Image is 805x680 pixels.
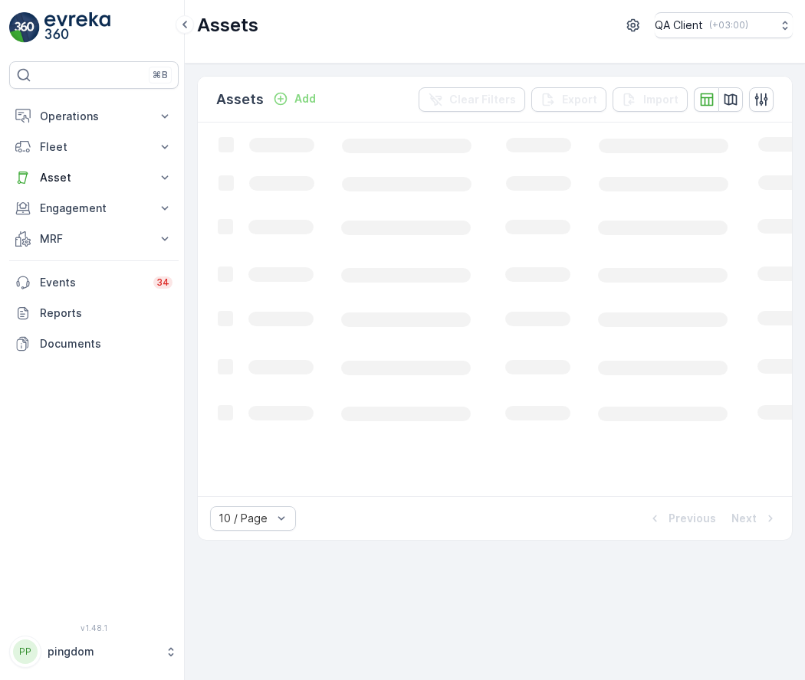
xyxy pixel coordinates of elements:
[294,91,316,106] p: Add
[40,336,172,351] p: Documents
[646,509,718,528] button: Previous
[9,623,179,633] span: v 1.48.1
[562,92,597,107] p: Export
[40,139,148,155] p: Fleet
[643,92,678,107] p: Import
[9,12,40,43] img: logo
[419,87,525,112] button: Clear Filters
[9,267,179,298] a: Events34
[709,19,748,31] p: ( +03:00 )
[449,92,516,107] p: Clear Filters
[153,69,168,81] p: ⌘B
[267,90,322,108] button: Add
[40,170,148,185] p: Asset
[9,636,179,668] button: PPpingdom
[731,511,757,526] p: Next
[669,511,716,526] p: Previous
[48,644,157,659] p: pingdom
[40,231,148,247] p: MRF
[531,87,606,112] button: Export
[197,13,258,38] p: Assets
[655,12,793,38] button: QA Client(+03:00)
[40,109,148,124] p: Operations
[40,275,144,290] p: Events
[9,132,179,162] button: Fleet
[156,276,169,289] p: 34
[9,329,179,359] a: Documents
[44,12,110,43] img: logo_light-DOdMpM7g.png
[613,87,688,112] button: Import
[730,509,780,528] button: Next
[9,193,179,224] button: Engagement
[216,89,264,110] p: Assets
[13,639,38,664] div: PP
[9,298,179,329] a: Reports
[9,224,179,254] button: MRF
[9,101,179,132] button: Operations
[40,306,172,321] p: Reports
[40,201,148,216] p: Engagement
[9,162,179,193] button: Asset
[655,18,703,33] p: QA Client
